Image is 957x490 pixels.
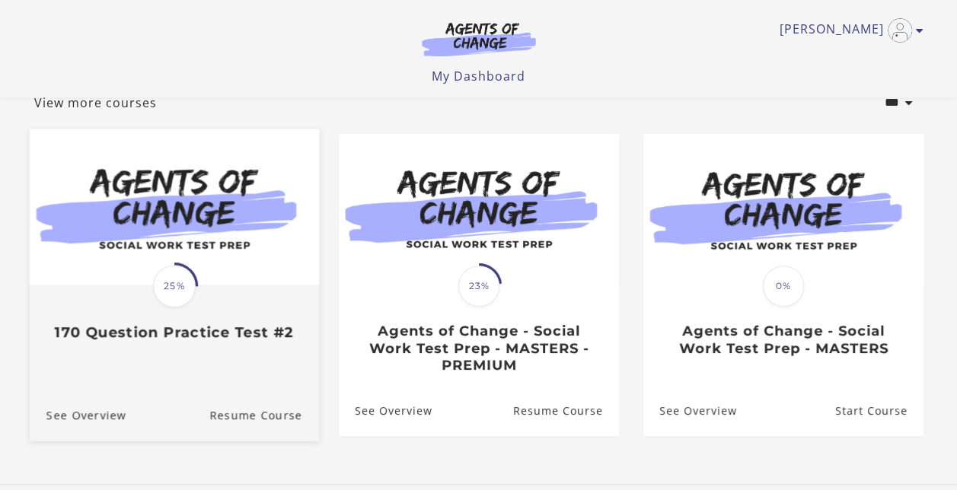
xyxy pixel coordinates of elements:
[834,386,923,435] a: Agents of Change - Social Work Test Prep - MASTERS: Resume Course
[209,389,319,440] a: 170 Question Practice Test #2: Resume Course
[46,323,301,341] h3: 170 Question Practice Test #2
[34,94,157,112] a: View more courses
[643,386,737,435] a: Agents of Change - Social Work Test Prep - MASTERS: See Overview
[458,266,499,307] span: 23%
[512,386,618,435] a: Agents of Change - Social Work Test Prep - MASTERS - PREMIUM: Resume Course
[153,265,196,307] span: 25%
[29,389,126,440] a: 170 Question Practice Test #2: See Overview
[406,21,552,56] img: Agents of Change Logo
[763,266,804,307] span: 0%
[339,386,432,435] a: Agents of Change - Social Work Test Prep - MASTERS - PREMIUM: See Overview
[355,323,602,374] h3: Agents of Change - Social Work Test Prep - MASTERS - PREMIUM
[659,323,907,357] h3: Agents of Change - Social Work Test Prep - MASTERS
[780,18,916,43] a: Toggle menu
[432,68,525,84] a: My Dashboard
